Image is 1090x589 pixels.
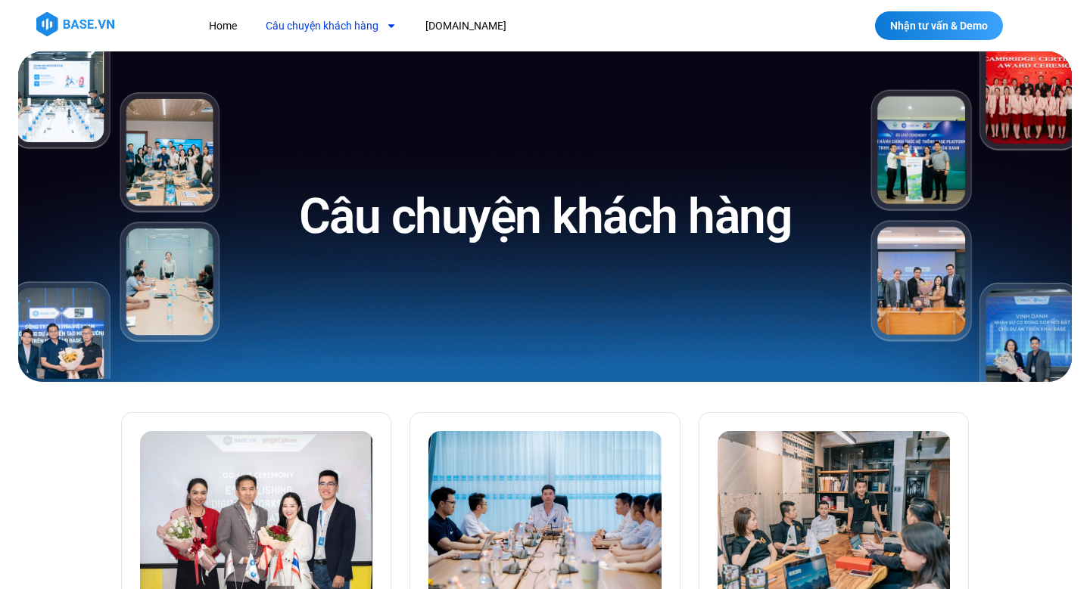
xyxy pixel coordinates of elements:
[254,12,408,40] a: Câu chuyện khách hàng
[414,12,518,40] a: [DOMAIN_NAME]
[299,185,792,248] h1: Câu chuyện khách hàng
[198,12,778,40] nav: Menu
[890,20,988,31] span: Nhận tư vấn & Demo
[198,12,248,40] a: Home
[875,11,1003,40] a: Nhận tư vấn & Demo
